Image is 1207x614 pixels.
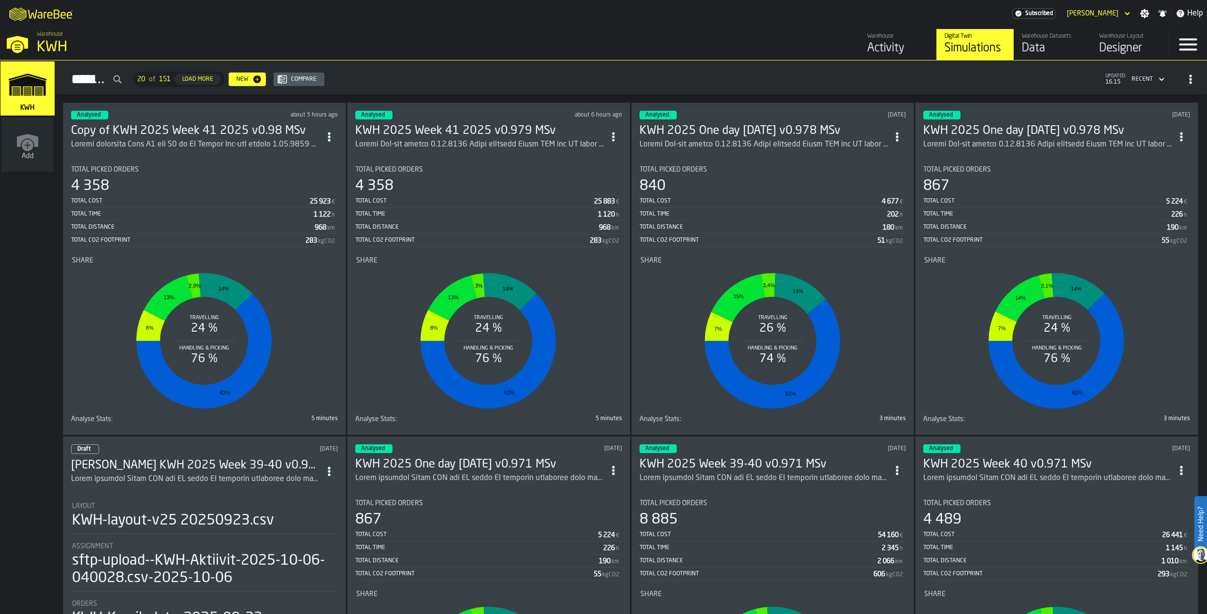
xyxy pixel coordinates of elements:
div: Total Cost [640,531,878,538]
span: kgCO2 [1170,238,1187,245]
span: h [332,212,335,219]
div: Total Distance [923,224,1167,231]
div: Total CO2 Footprint [71,237,305,244]
div: Title [923,499,1190,507]
a: link-to-/wh/i/4fb45246-3b77-4bb5-b880-c337c3c5facb/data [1014,29,1091,60]
div: Compare [287,76,320,83]
span: h [1184,545,1187,552]
div: Total Time [355,544,603,551]
div: Stat Value [1167,224,1178,232]
span: Share [72,257,93,264]
div: Stat Value [310,198,331,205]
span: Analysed [645,446,669,452]
div: Activity [867,41,929,56]
div: Load More [178,76,217,83]
span: Warehouse [37,31,63,38]
div: Stat Value [1166,198,1183,205]
div: Total Cost [355,198,594,205]
div: status-3 2 [640,111,677,119]
div: Updated: 9.10.2025 klo 11.07.27 Created: 9.10.2025 klo 10.54.27 [508,445,622,452]
div: Title [640,257,905,264]
div: Title [640,499,906,507]
div: Title [71,166,338,174]
h3: [PERSON_NAME] KWH 2025 Week 39-40 v0.971 MSv [71,458,320,473]
div: DropdownMenuValue-Pasi Kolari [1067,10,1119,17]
span: kgCO2 [318,238,335,245]
h3: KWH 2025 Week 41 2025 v0.979 MSv [355,123,605,139]
div: Stat Value [315,224,326,232]
div: Title [356,257,621,264]
span: km [1179,558,1187,565]
div: Stat Value [882,198,899,205]
div: Title [640,415,771,423]
div: Title [923,166,1190,174]
div: Designer [1099,41,1161,56]
div: Title [923,415,1055,423]
span: of [149,75,155,83]
div: Updated: 13.10.2025 klo 10.31.00 Created: 13.10.2025 klo 9.09.53 [508,112,622,118]
div: Total Time [71,211,314,218]
div: Latest Lay-out update 9.10.2025 Added separate Stock UOM for KG items KG products separated with ... [640,139,889,150]
h2: button-Simulations [55,60,1207,95]
div: Total Time [640,544,882,551]
span: Analyse Stats: [923,415,965,423]
section: card-SimulationDashboardCard-analyzed [640,158,906,427]
div: Total Time [923,544,1166,551]
div: 4 358 [355,177,393,195]
div: Stat Value [1162,237,1169,245]
span: Total Picked Orders [923,166,991,174]
div: Title [355,166,622,174]
span: Share [924,257,945,264]
span: h [616,212,619,219]
a: link-to-/wh/new [1,117,54,174]
div: Title [640,166,906,174]
span: Assignment [72,542,113,550]
div: Title [71,415,203,423]
div: Total Distance [71,224,315,231]
span: Orders [72,600,97,608]
div: Menu Subscription [1012,8,1055,19]
span: 16.15 [1105,79,1126,86]
div: Stat Value [882,544,899,552]
div: Stat Value [887,211,899,219]
div: ItemListCard-DashboardItemContainer [631,102,915,435]
div: stat-Total Picked Orders [923,499,1190,581]
span: Analysed [77,112,101,118]
div: stat-Total Picked Orders [640,166,906,247]
div: Updated: 9.10.2025 klo 8.40.16 Created: 9.10.2025 klo 8.33.52 [1076,445,1190,452]
div: Title [72,600,337,608]
div: stat-Total Picked Orders [923,166,1190,247]
div: status-3 2 [640,444,677,453]
span: updated: [1105,73,1126,79]
div: Total Distance [640,557,878,564]
span: h [900,545,903,552]
h3: KWH 2025 One day [DATE] v0.978 MSv [923,123,1173,139]
span: km [611,225,619,232]
div: 4 489 [923,511,961,528]
div: Total Cost [640,198,882,205]
div: Title [355,415,487,423]
div: Latest Lay-out update 9.10.2025 Added separate Stock UOM for KG items KG products separated with ... [923,139,1173,150]
a: link-to-/wh/i/4fb45246-3b77-4bb5-b880-c337c3c5facb/simulations [0,61,55,117]
div: Stat Value [878,531,899,539]
a: link-to-/wh/i/4fb45246-3b77-4bb5-b880-c337c3c5facb/feed/ [859,29,936,60]
div: Total Cost [923,198,1166,205]
div: Stat Value [305,237,317,245]
a: link-to-/wh/i/4fb45246-3b77-4bb5-b880-c337c3c5facb/simulations [936,29,1014,60]
div: Lorem ipsumdol Sitam CON adi EL seddo EI temporin utlaboree dolo mag aliquae AdmIni venia quis No... [71,473,320,485]
span: Share [356,257,378,264]
div: status-3 2 [71,111,108,119]
span: Draft [77,446,91,452]
span: h [616,545,619,552]
div: Updated: 13.10.2025 klo 10.58.12 Created: 13.10.2025 klo 10.46.17 [224,112,337,118]
span: h [900,212,903,219]
div: stat-Total Picked Orders [355,499,622,581]
span: Help [1187,8,1203,19]
div: Warehouse Layout [1099,33,1161,40]
div: New [233,76,252,83]
div: Stat Value [1162,557,1178,565]
span: Analysed [929,112,953,118]
section: card-SimulationDashboardCard-analyzed [355,158,622,427]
